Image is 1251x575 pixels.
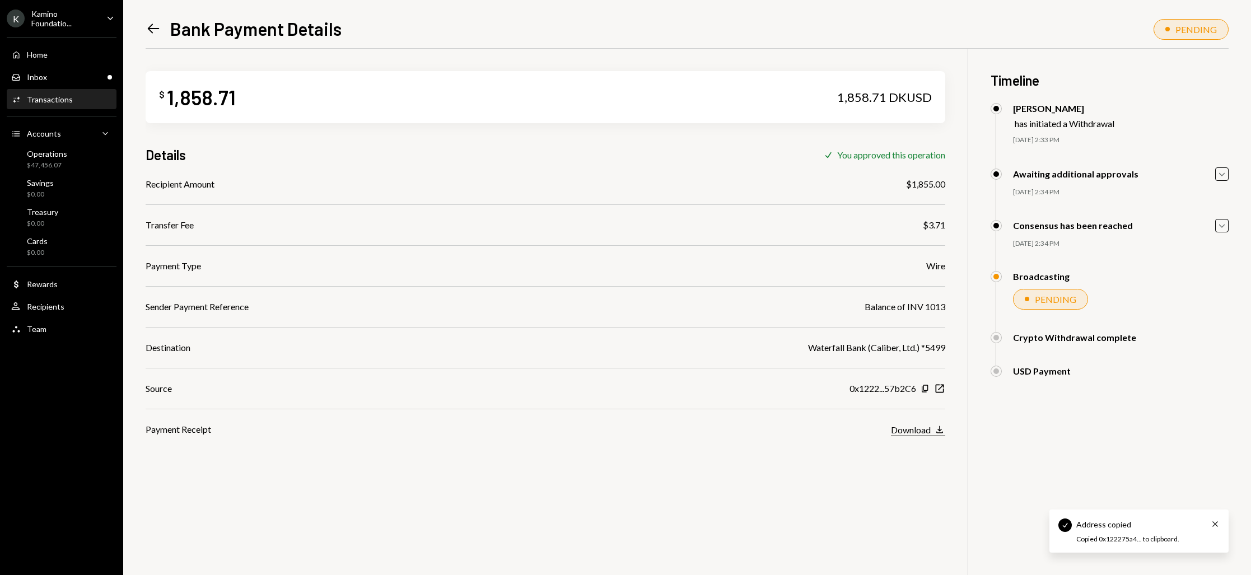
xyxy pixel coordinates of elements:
[923,218,945,232] div: $3.71
[27,161,67,170] div: $47,456.07
[27,302,64,311] div: Recipients
[146,259,201,273] div: Payment Type
[7,319,116,339] a: Team
[7,296,116,316] a: Recipients
[1035,294,1076,305] div: PENDING
[146,146,186,164] h3: Details
[837,90,932,105] div: 1,858.71 DKUSD
[27,207,58,217] div: Treasury
[7,175,116,202] a: Savings$0.00
[27,236,48,246] div: Cards
[906,177,945,191] div: $1,855.00
[991,71,1229,90] h3: Timeline
[146,177,214,191] div: Recipient Amount
[1013,188,1229,197] div: [DATE] 2:34 PM
[1013,239,1229,249] div: [DATE] 2:34 PM
[27,324,46,334] div: Team
[849,382,916,395] div: 0x1222...57b2C6
[7,233,116,260] a: Cards$0.00
[7,44,116,64] a: Home
[159,89,165,100] div: $
[146,341,190,354] div: Destination
[170,17,342,40] h1: Bank Payment Details
[1013,169,1138,179] div: Awaiting additional approvals
[7,123,116,143] a: Accounts
[167,85,236,110] div: 1,858.71
[1015,118,1114,129] div: has initiated a Withdrawal
[7,146,116,172] a: Operations$47,456.07
[27,95,73,104] div: Transactions
[1076,518,1131,530] div: Address copied
[1013,271,1070,282] div: Broadcasting
[926,259,945,273] div: Wire
[1175,24,1217,35] div: PENDING
[31,9,97,28] div: Kamino Foundatio...
[27,219,58,228] div: $0.00
[27,129,61,138] div: Accounts
[1076,535,1195,544] div: Copied 0x122275a4... to clipboard.
[1013,220,1133,231] div: Consensus has been reached
[7,67,116,87] a: Inbox
[27,190,54,199] div: $0.00
[27,279,58,289] div: Rewards
[7,274,116,294] a: Rewards
[837,149,945,160] div: You approved this operation
[27,149,67,158] div: Operations
[146,300,249,314] div: Sender Payment Reference
[865,300,945,314] div: Balance of INV 1013
[27,72,47,82] div: Inbox
[1013,135,1229,145] div: [DATE] 2:33 PM
[146,382,172,395] div: Source
[146,218,194,232] div: Transfer Fee
[7,204,116,231] a: Treasury$0.00
[27,248,48,258] div: $0.00
[7,89,116,109] a: Transactions
[891,424,931,435] div: Download
[7,10,25,27] div: K
[808,341,945,354] div: Waterfall Bank (Caliber, Ltd.) *5499
[1013,366,1071,376] div: USD Payment
[27,178,54,188] div: Savings
[1013,103,1114,114] div: [PERSON_NAME]
[146,423,211,436] div: Payment Receipt
[1013,332,1136,343] div: Crypto Withdrawal complete
[891,424,945,436] button: Download
[27,50,48,59] div: Home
